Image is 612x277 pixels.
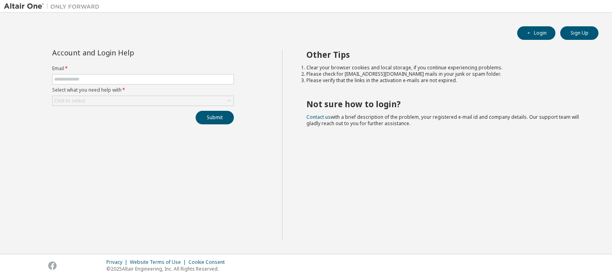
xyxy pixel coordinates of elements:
div: Cookie Consent [188,259,229,265]
span: with a brief description of the problem, your registered e-mail id and company details. Our suppo... [306,114,579,127]
label: Select what you need help with [52,87,234,93]
img: facebook.svg [48,261,57,270]
img: Altair One [4,2,104,10]
button: Login [517,26,555,40]
a: Contact us [306,114,331,120]
div: Privacy [106,259,130,265]
li: Please verify that the links in the activation e-mails are not expired. [306,77,585,84]
div: Click to select [53,96,233,106]
div: Click to select [54,98,85,104]
div: Website Terms of Use [130,259,188,265]
button: Submit [196,111,234,124]
div: Account and Login Help [52,49,198,56]
button: Sign Up [560,26,598,40]
h2: Not sure how to login? [306,99,585,109]
label: Email [52,65,234,72]
li: Please check for [EMAIL_ADDRESS][DOMAIN_NAME] mails in your junk or spam folder. [306,71,585,77]
p: © 2025 Altair Engineering, Inc. All Rights Reserved. [106,265,229,272]
h2: Other Tips [306,49,585,60]
li: Clear your browser cookies and local storage, if you continue experiencing problems. [306,65,585,71]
